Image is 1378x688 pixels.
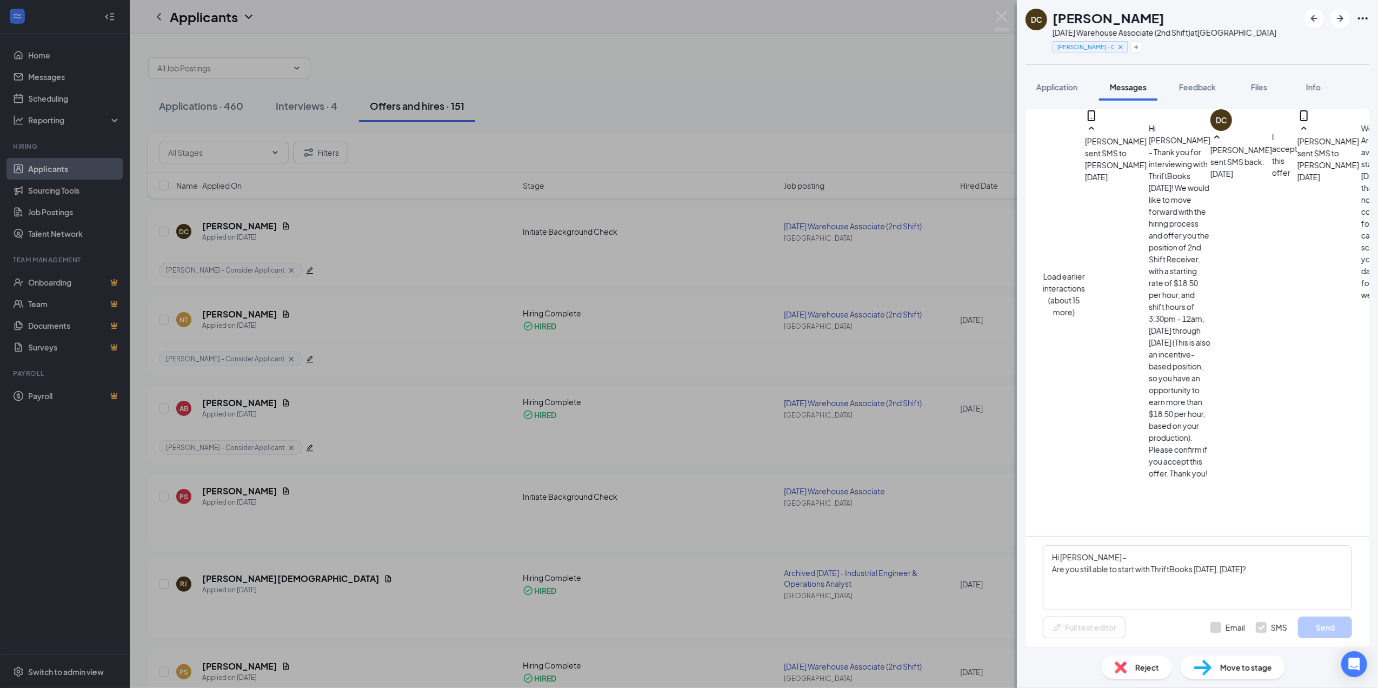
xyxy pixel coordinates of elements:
button: Plus [1130,41,1142,52]
svg: Plus [1133,44,1140,50]
svg: SmallChevronUp [1297,122,1310,135]
button: ArrowRight [1330,9,1350,28]
span: Messages [1110,82,1147,92]
span: Hi [PERSON_NAME] - Thank you for interviewing with ThriftBooks [DATE]! We would like to move forw... [1149,123,1210,478]
button: Full text editorPen [1043,617,1126,638]
textarea: Hi [PERSON_NAME] - Are you still able to start with ThriftBooks [DATE], [DATE]? [1043,545,1352,610]
svg: Ellipses [1356,12,1369,25]
svg: SmallChevronUp [1085,122,1098,135]
span: Move to stage [1220,661,1272,673]
svg: ArrowLeftNew [1308,12,1321,25]
div: DC [1216,115,1227,125]
svg: MobileSms [1085,109,1098,122]
span: Feedback [1179,82,1216,92]
svg: Cross [1117,43,1124,51]
span: Info [1306,82,1321,92]
span: Reject [1135,661,1159,673]
div: Open Intercom Messenger [1341,651,1367,677]
button: Load earlier interactions (about 15 more) [1043,270,1085,318]
button: ArrowLeftNew [1304,9,1324,28]
span: [DATE] [1085,171,1108,183]
svg: MobileSms [1297,109,1310,122]
div: DC [1031,14,1042,25]
span: [PERSON_NAME] - Consider Applicant [1057,42,1114,51]
span: Application [1036,82,1077,92]
span: [PERSON_NAME] sent SMS to [PERSON_NAME]. [1085,136,1149,170]
span: [PERSON_NAME] sent SMS to [PERSON_NAME]. [1297,136,1361,170]
span: Files [1251,82,1267,92]
svg: SmallChevronUp [1210,131,1223,144]
h1: [PERSON_NAME] [1053,9,1164,27]
button: Send [1298,617,1352,638]
span: [PERSON_NAME] sent SMS back. [1210,145,1272,167]
svg: ArrowRight [1334,12,1347,25]
span: [DATE] [1210,168,1233,180]
span: [DATE] [1297,171,1320,183]
span: I accept this offer [1272,132,1297,177]
svg: Pen [1052,622,1063,633]
div: [DATE] Warehouse Associate (2nd Shift) at [GEOGRAPHIC_DATA] [1053,27,1276,38]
